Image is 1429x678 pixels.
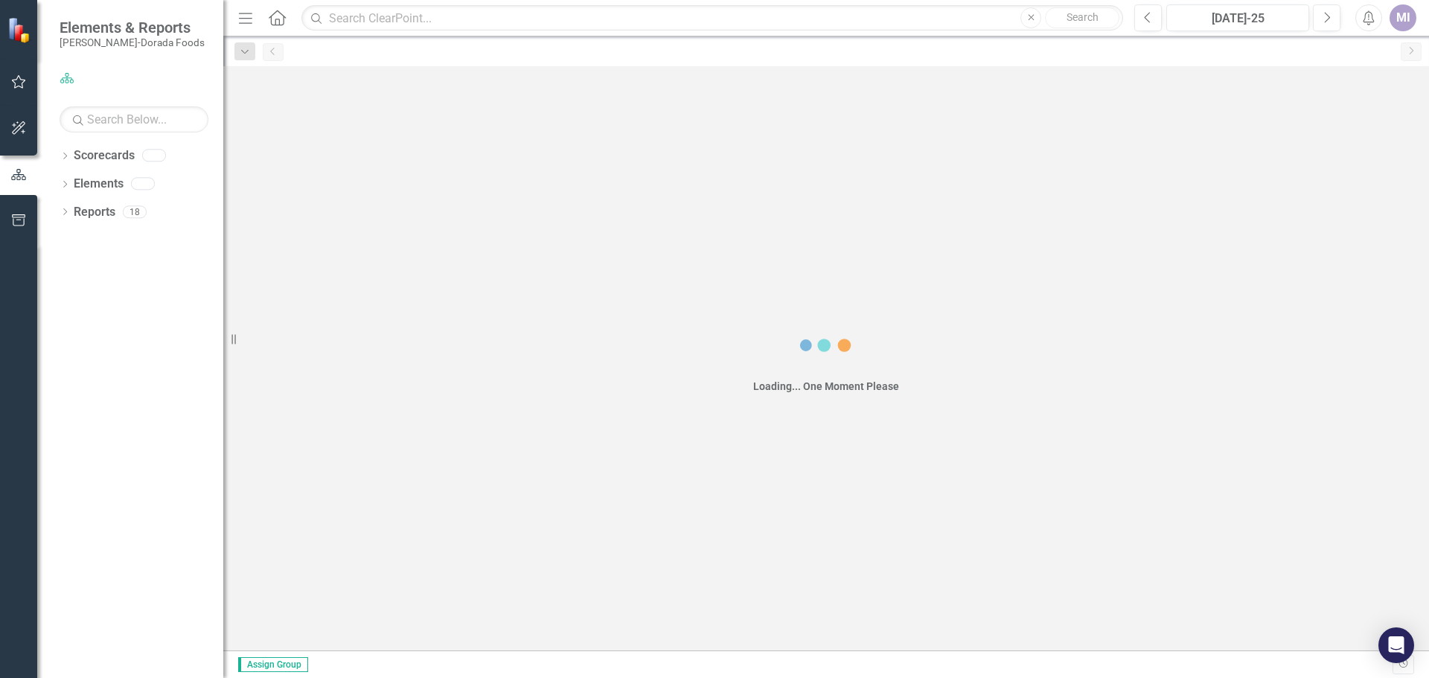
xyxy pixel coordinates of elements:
div: 18 [123,205,147,218]
span: Assign Group [238,657,308,672]
button: MI [1390,4,1416,31]
span: Elements & Reports [60,19,205,36]
a: Elements [74,176,124,193]
div: Loading... One Moment Please [753,379,899,394]
div: Open Intercom Messenger [1378,627,1414,663]
button: [DATE]-25 [1166,4,1309,31]
a: Reports [74,204,115,221]
input: Search ClearPoint... [301,5,1123,31]
input: Search Below... [60,106,208,132]
span: Search [1067,11,1099,23]
button: Search [1045,7,1119,28]
a: Scorecards [74,147,135,164]
img: ClearPoint Strategy [7,16,33,42]
small: [PERSON_NAME]-Dorada Foods [60,36,205,48]
div: [DATE]-25 [1171,10,1304,28]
